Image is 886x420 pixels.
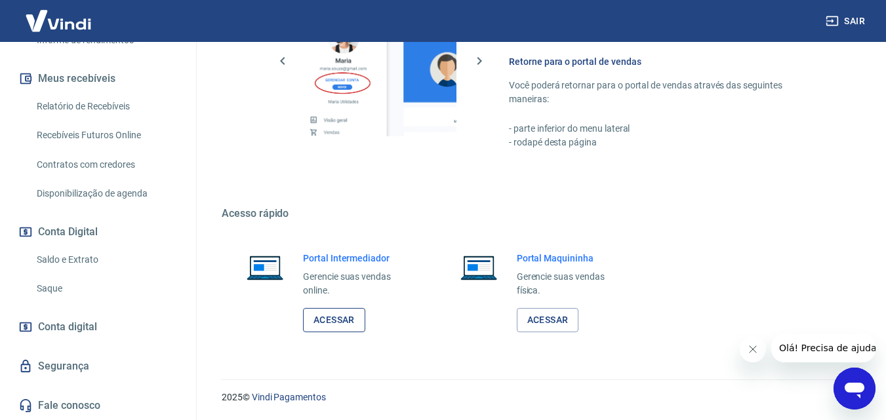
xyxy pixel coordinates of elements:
[31,180,180,207] a: Disponibilização de agenda
[16,64,180,93] button: Meus recebíveis
[31,246,180,273] a: Saldo e Extrato
[16,391,180,420] a: Fale conosco
[740,336,766,362] iframe: Fechar mensagem
[509,122,823,136] p: - parte inferior do menu lateral
[509,55,823,68] h6: Retorne para o portal de vendas
[31,275,180,302] a: Saque
[451,252,506,283] img: Imagem de um notebook aberto
[517,270,626,297] p: Gerencie suas vendas física.
[237,252,292,283] img: Imagem de um notebook aberto
[517,252,626,265] h6: Portal Maquininha
[31,151,180,178] a: Contratos com credores
[252,392,326,402] a: Vindi Pagamentos
[303,308,365,332] a: Acessar
[38,318,97,336] span: Conta digital
[16,1,101,41] img: Vindi
[31,93,180,120] a: Relatório de Recebíveis
[222,207,855,220] h5: Acesso rápido
[509,136,823,149] p: - rodapé desta página
[517,308,579,332] a: Acessar
[834,368,876,410] iframe: Botão para abrir a janela de mensagens
[8,9,110,20] span: Olá! Precisa de ajuda?
[16,218,180,246] button: Conta Digital
[16,313,180,341] a: Conta digital
[771,334,876,362] iframe: Mensagem da empresa
[16,352,180,381] a: Segurança
[303,252,412,265] h6: Portal Intermediador
[303,270,412,297] p: Gerencie suas vendas online.
[222,391,855,404] p: 2025 ©
[509,79,823,106] p: Você poderá retornar para o portal de vendas através das seguintes maneiras:
[823,9,870,33] button: Sair
[31,122,180,149] a: Recebíveis Futuros Online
